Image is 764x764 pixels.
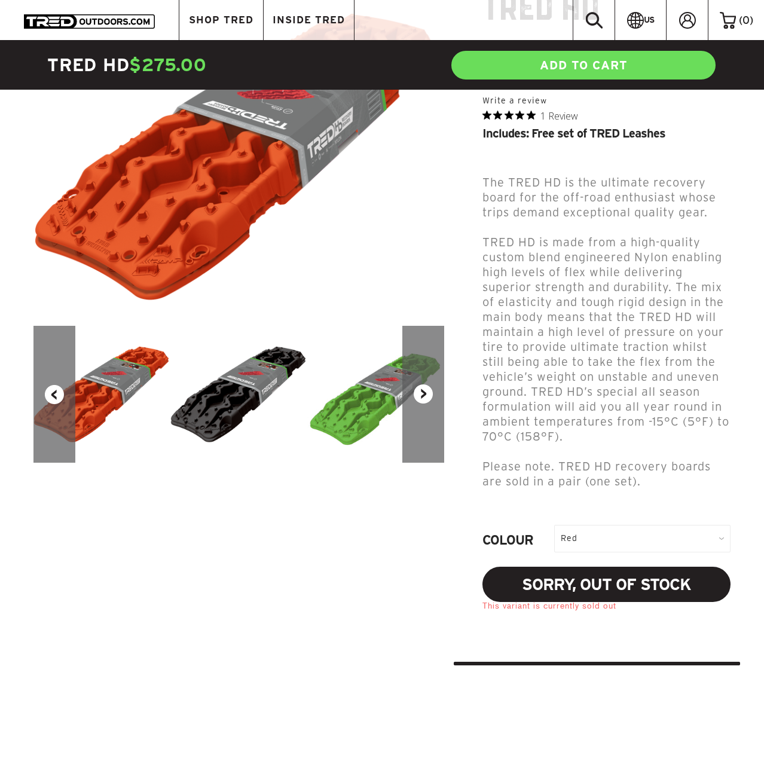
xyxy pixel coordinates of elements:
p: This variant is currently sold out [482,600,731,622]
span: INSIDE TRED [273,15,345,25]
img: TRED-HD-Isometric-View_Fiery-Red_300x.png [33,346,170,443]
button: Next [402,326,444,463]
label: Colour [482,533,554,551]
p: TRED HD is made from a high-quality custom blend engineered Nylon enabling high levels of flex wh... [482,235,731,444]
a: Write a review [482,96,547,105]
button: Previous [33,326,75,463]
button: Rated 5 out of 5 stars from 1 reviews. Jump to reviews. [482,106,578,124]
span: SHOP TRED [189,15,253,25]
span: 0 [742,14,750,26]
img: TREDHD-IsometricView_Wrap-Black_300x.png [170,346,307,443]
span: $275.00 [129,55,206,75]
img: TRED Outdoors America [24,14,155,29]
img: TRED-HD-Isometric-View_Fiery-Red_700x.png [33,13,444,302]
img: TREDHDRecoveryBoardTREDHDGRimage2_300x.jpg [307,326,444,463]
h4: TRED HD [47,53,382,77]
div: Red [554,525,731,552]
span: ( ) [739,15,753,26]
img: cart-icon [720,11,736,28]
a: ADD TO CART [450,50,717,81]
span: 1 Review [540,106,578,124]
div: Includes: Free set of TRED Leashes [482,127,731,139]
span: The TRED HD is the ultimate recovery board for the off-road enthusiast whose trips demand excepti... [482,176,716,219]
a: Sorry, out of stock [482,567,731,602]
p: Please note. TRED HD recovery boards are sold in a pair (one set). [482,459,731,489]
